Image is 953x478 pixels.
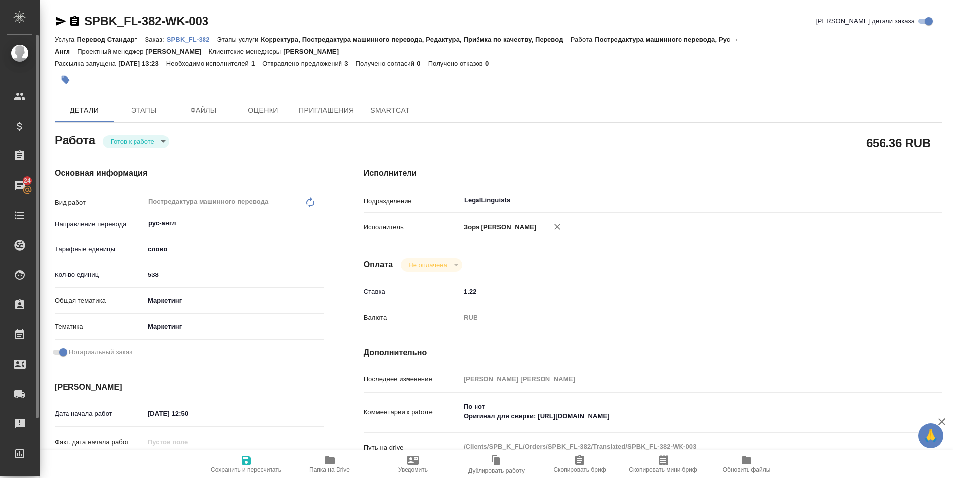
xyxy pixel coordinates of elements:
[55,69,76,91] button: Добавить тэг
[485,60,496,67] p: 0
[460,309,894,326] div: RUB
[118,60,166,67] p: [DATE] 13:23
[145,36,166,43] p: Заказ:
[180,104,227,117] span: Файлы
[69,347,132,357] span: Нотариальный заказ
[204,450,288,478] button: Сохранить и пересчитать
[460,222,537,232] p: Зоря [PERSON_NAME]
[108,137,157,146] button: Готов к работе
[55,167,324,179] h4: Основная информация
[364,287,460,297] p: Ставка
[167,36,217,43] p: SPBK_FL-382
[55,409,144,419] p: Дата начала работ
[299,104,354,117] span: Приглашения
[888,199,890,201] button: Open
[344,60,355,67] p: 3
[364,313,460,323] p: Валюта
[262,60,344,67] p: Отправлено предложений
[356,60,417,67] p: Получено согласий
[120,104,168,117] span: Этапы
[55,270,144,280] p: Кол-во единиц
[364,443,460,453] p: Путь на drive
[144,292,324,309] div: Маркетинг
[371,450,455,478] button: Уведомить
[55,244,144,254] p: Тарифные единицы
[61,104,108,117] span: Детали
[364,408,460,417] p: Комментарий к работе
[144,407,231,421] input: ✎ Введи что-нибудь
[144,435,231,449] input: Пустое поле
[309,466,350,473] span: Папка на Drive
[55,219,144,229] p: Направление перевода
[621,450,705,478] button: Скопировать мини-бриф
[468,467,525,474] span: Дублировать работу
[55,60,118,67] p: Рассылка запущена
[55,381,324,393] h4: [PERSON_NAME]
[209,48,284,55] p: Клиентские менеджеры
[538,450,621,478] button: Скопировать бриф
[69,15,81,27] button: Скопировать ссылку
[571,36,595,43] p: Работа
[55,437,144,447] p: Факт. дата начала работ
[723,466,771,473] span: Обновить файлы
[460,398,894,425] textarea: По нот Оригинал для сверки: [URL][DOMAIN_NAME]
[167,35,217,43] a: SPBK_FL-382
[288,450,371,478] button: Папка на Drive
[398,466,428,473] span: Уведомить
[364,222,460,232] p: Исполнитель
[460,438,894,455] textarea: /Clients/SPB_K_FL/Orders/SPBK_FL-382/Translated/SPBK_FL-382-WK-003
[546,216,568,238] button: Удалить исполнителя
[77,36,145,43] p: Перевод Стандарт
[55,322,144,332] p: Тематика
[146,48,209,55] p: [PERSON_NAME]
[217,36,261,43] p: Этапы услуги
[866,135,931,151] h2: 656.36 RUB
[417,60,428,67] p: 0
[251,60,262,67] p: 1
[364,196,460,206] p: Подразделение
[211,466,281,473] span: Сохранить и пересчитать
[283,48,346,55] p: [PERSON_NAME]
[55,198,144,207] p: Вид работ
[84,14,208,28] a: SPBK_FL-382-WK-003
[144,318,324,335] div: Маркетинг
[55,36,77,43] p: Услуга
[364,167,942,179] h4: Исполнители
[406,261,450,269] button: Не оплачена
[364,259,393,271] h4: Оплата
[144,268,324,282] input: ✎ Введи что-нибудь
[816,16,915,26] span: [PERSON_NAME] детали заказа
[166,60,251,67] p: Необходимо исполнителей
[55,131,95,148] h2: Работа
[239,104,287,117] span: Оценки
[629,466,697,473] span: Скопировать мини-бриф
[705,450,788,478] button: Обновить файлы
[428,60,485,67] p: Получено отказов
[364,347,942,359] h4: Дополнительно
[18,176,37,186] span: 24
[364,374,460,384] p: Последнее изменение
[55,296,144,306] p: Общая тематика
[455,450,538,478] button: Дублировать работу
[460,284,894,299] input: ✎ Введи что-нибудь
[55,15,67,27] button: Скопировать ссылку для ЯМессенджера
[261,36,570,43] p: Корректура, Постредактура машинного перевода, Редактура, Приёмка по качеству, Перевод
[918,423,943,448] button: 🙏
[460,372,894,386] input: Пустое поле
[144,241,324,258] div: слово
[922,425,939,446] span: 🙏
[366,104,414,117] span: SmartCat
[77,48,146,55] p: Проектный менеджер
[553,466,606,473] span: Скопировать бриф
[401,258,462,272] div: Готов к работе
[2,173,37,198] a: 24
[319,222,321,224] button: Open
[103,135,169,148] div: Готов к работе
